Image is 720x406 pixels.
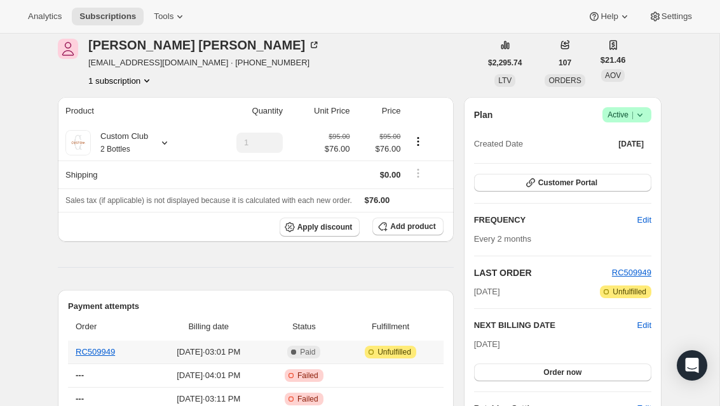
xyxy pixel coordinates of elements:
[605,71,621,80] span: AOV
[474,214,637,226] h2: FREQUENCY
[551,54,579,72] button: 107
[88,39,320,51] div: [PERSON_NAME] [PERSON_NAME]
[632,110,634,120] span: |
[68,300,444,313] h2: Payment attempts
[154,11,173,22] span: Tools
[612,266,651,279] button: RC509949
[379,133,400,140] small: $95.00
[20,8,69,25] button: Analytics
[203,97,287,125] th: Quantity
[88,56,320,69] span: [EMAIL_ADDRESS][DOMAIN_NAME] · [PHONE_NUMBER]
[474,138,523,150] span: Created Date
[641,8,700,25] button: Settings
[662,11,692,22] span: Settings
[380,170,401,180] span: $0.00
[65,196,352,205] span: Sales tax (if applicable) is not displayed because it is calculated with each new order.
[91,130,148,155] div: Custom Club
[154,320,262,333] span: Billing date
[474,108,493,121] h2: Plan
[280,218,360,237] button: Apply discount
[559,58,571,68] span: 107
[474,339,500,349] span: [DATE]
[58,160,203,188] th: Shipping
[408,134,428,148] button: Product actions
[601,54,626,67] span: $21.46
[488,58,522,68] span: $2,295.74
[677,350,707,381] div: Open Intercom Messenger
[480,54,529,72] button: $2,295.74
[618,139,644,149] span: [DATE]
[357,143,400,155] span: $76.00
[390,221,435,232] span: Add product
[154,346,262,358] span: [DATE] · 03:01 PM
[68,313,151,341] th: Order
[543,367,581,377] span: Order now
[630,210,659,230] button: Edit
[76,347,115,357] a: RC509949
[76,370,84,380] span: ---
[613,287,646,297] span: Unfulfilled
[88,74,153,87] button: Product actions
[325,143,350,155] span: $76.00
[365,195,390,205] span: $76.00
[58,97,203,125] th: Product
[498,76,512,85] span: LTV
[100,145,130,154] small: 2 Bottles
[297,222,353,232] span: Apply discount
[287,97,354,125] th: Unit Price
[474,285,500,298] span: [DATE]
[601,11,618,22] span: Help
[297,394,318,404] span: Failed
[637,319,651,332] button: Edit
[79,11,136,22] span: Subscriptions
[297,370,318,381] span: Failed
[548,76,581,85] span: ORDERS
[76,394,84,403] span: ---
[345,320,435,333] span: Fulfillment
[329,133,350,140] small: $95.00
[474,234,531,244] span: Every 2 months
[353,97,404,125] th: Price
[580,8,638,25] button: Help
[474,174,651,192] button: Customer Portal
[377,347,411,357] span: Unfulfilled
[637,214,651,226] span: Edit
[146,8,194,25] button: Tools
[300,347,315,357] span: Paid
[538,178,597,188] span: Customer Portal
[474,319,637,332] h2: NEXT BILLING DATE
[474,266,612,279] h2: LAST ORDER
[154,369,262,382] span: [DATE] · 04:01 PM
[270,320,337,333] span: Status
[611,135,651,153] button: [DATE]
[28,11,62,22] span: Analytics
[612,268,651,277] a: RC509949
[58,39,78,59] span: Janice Scott CM
[372,218,443,235] button: Add product
[408,166,428,180] button: Shipping actions
[154,393,262,405] span: [DATE] · 03:11 PM
[72,8,144,25] button: Subscriptions
[474,363,651,381] button: Order now
[65,130,91,155] img: product img
[608,108,646,121] span: Active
